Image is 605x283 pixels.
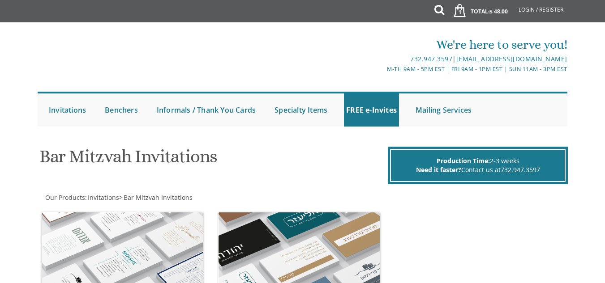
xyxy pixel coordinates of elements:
[119,193,193,202] span: >
[88,193,119,202] span: Invitations
[390,149,566,182] div: 2-3 weeks Contact us at
[154,93,258,127] a: Informals / Thank You Cards
[124,193,193,202] span: Bar Mitzvah Invitations
[456,55,567,63] a: [EMAIL_ADDRESS][DOMAIN_NAME]
[215,36,567,54] div: We're here to serve you!
[215,54,567,64] div: |
[39,147,386,173] h1: Bar Mitzvah Invitations
[455,8,464,16] span: 1
[44,193,85,202] a: Our Products
[416,165,461,174] span: Need it faster?
[215,64,567,74] div: M-Th 9am - 5pm EST | Fri 9am - 1pm EST | Sun 11am - 3pm EST
[344,93,399,127] a: FREE e-Invites
[413,93,474,127] a: Mailing Services
[410,55,452,63] a: 732.947.3597
[47,93,88,127] a: Invitations
[489,8,508,15] span: $ 48.00
[437,156,490,165] span: Production Time:
[87,193,119,202] a: Invitations
[38,193,302,202] div: :
[123,193,193,202] a: Bar Mitzvah Invitations
[103,93,140,127] a: Benchers
[501,165,540,174] a: 732.947.3597
[272,93,330,127] a: Specialty Items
